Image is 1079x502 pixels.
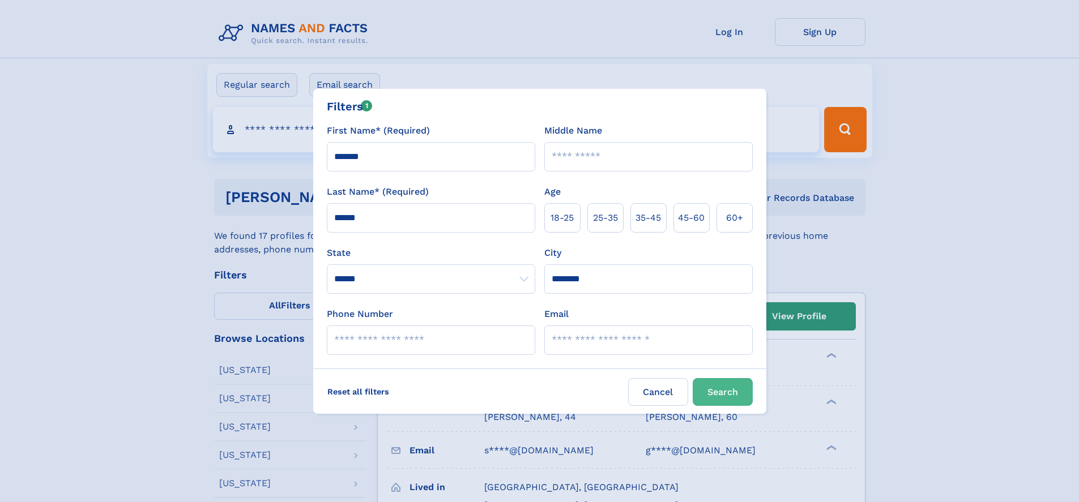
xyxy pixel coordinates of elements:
[544,246,561,260] label: City
[327,98,373,115] div: Filters
[544,124,602,138] label: Middle Name
[327,246,535,260] label: State
[628,378,688,406] label: Cancel
[544,307,569,321] label: Email
[593,211,618,225] span: 25‑35
[327,124,430,138] label: First Name* (Required)
[678,211,705,225] span: 45‑60
[327,307,393,321] label: Phone Number
[327,185,429,199] label: Last Name* (Required)
[544,185,561,199] label: Age
[320,378,396,405] label: Reset all filters
[551,211,574,225] span: 18‑25
[636,211,661,225] span: 35‑45
[693,378,753,406] button: Search
[726,211,743,225] span: 60+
